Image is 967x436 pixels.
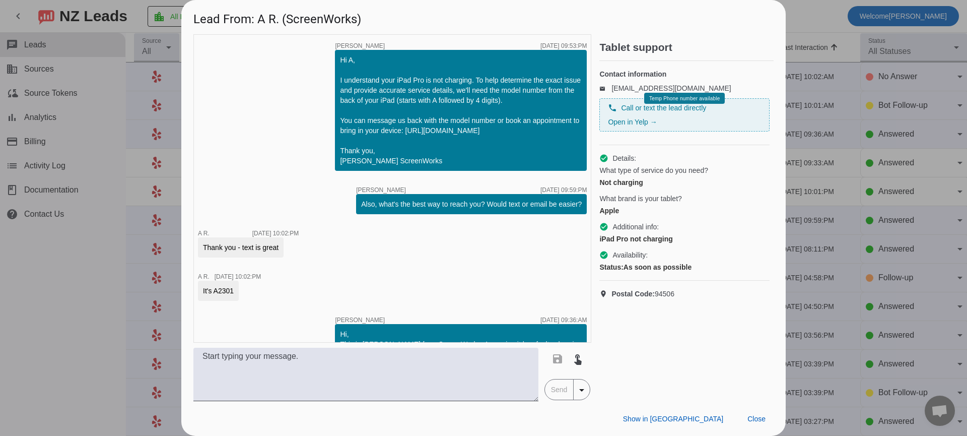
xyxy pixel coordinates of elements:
[599,290,611,298] mat-icon: location_on
[340,55,582,166] div: Hi A, I understand your iPad Pro is not charging. To help determine the exact issue and provide a...
[615,410,731,428] button: Show in [GEOGRAPHIC_DATA]
[599,69,770,79] h4: Contact information
[599,222,608,231] mat-icon: check_circle
[612,222,659,232] span: Additional info:
[611,290,655,298] strong: Postal Code:
[540,43,587,49] div: [DATE] 09:53:PM
[540,317,587,323] div: [DATE] 09:36:AM
[608,118,657,126] a: Open in Yelp →
[611,289,674,299] span: 94506
[612,250,648,260] span: Availability:
[649,96,720,101] span: Temp Phone number available
[621,103,706,113] span: Call or text the lead directly
[198,230,210,237] span: A R.
[599,165,708,175] span: What type of service do you need?
[576,384,588,396] mat-icon: arrow_drop_down
[599,177,770,188] div: Not charging
[198,273,210,280] span: A R.
[747,415,766,423] span: Close
[599,86,611,91] mat-icon: email
[203,242,279,253] div: Thank you - text is great
[340,329,582,410] div: Hi, This is [PERSON_NAME] from ScreenWorks. Assuming it has faulty charging port, charging port r...
[252,230,299,236] div: [DATE] 10:02:PM
[599,251,608,260] mat-icon: check_circle
[599,263,623,271] strong: Status:
[361,199,582,209] div: Also, what's the best way to reach you? Would text or email be easier?​
[599,154,608,163] mat-icon: check_circle
[599,234,770,244] div: iPad Pro not charging
[356,187,406,193] span: [PERSON_NAME]
[611,84,731,92] a: [EMAIL_ADDRESS][DOMAIN_NAME]
[608,103,617,112] mat-icon: phone
[599,262,770,272] div: As soon as possible
[203,286,234,296] div: It's A2301
[599,206,770,216] div: Apple
[335,317,385,323] span: [PERSON_NAME]
[623,415,723,423] span: Show in [GEOGRAPHIC_DATA]
[599,42,774,52] h2: Tablet support
[599,194,681,204] span: What brand is your tablet?
[540,187,587,193] div: [DATE] 09:59:PM
[215,274,261,280] div: [DATE] 10:02:PM
[335,43,385,49] span: [PERSON_NAME]
[572,353,584,365] mat-icon: touch_app
[612,153,636,163] span: Details:
[739,410,774,428] button: Close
